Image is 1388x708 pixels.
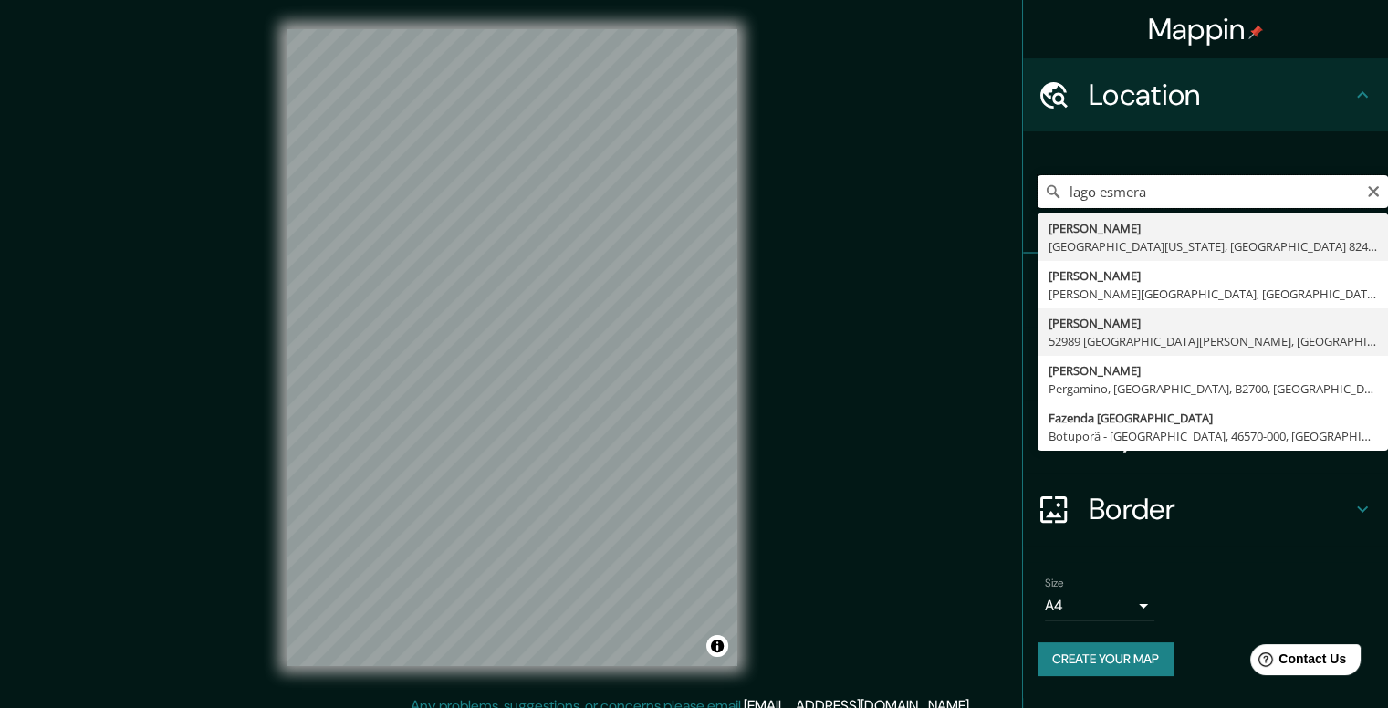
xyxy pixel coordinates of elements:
h4: Border [1089,491,1351,527]
div: Pergamino, [GEOGRAPHIC_DATA], B2700, [GEOGRAPHIC_DATA] [1049,380,1377,398]
label: Size [1045,576,1064,591]
div: Layout [1023,400,1388,473]
button: Clear [1366,182,1381,199]
div: [PERSON_NAME][GEOGRAPHIC_DATA], [GEOGRAPHIC_DATA] 2520000, [GEOGRAPHIC_DATA] [1049,285,1377,303]
canvas: Map [287,29,737,666]
div: Location [1023,58,1388,131]
div: 52989 [GEOGRAPHIC_DATA][PERSON_NAME], [GEOGRAPHIC_DATA], [GEOGRAPHIC_DATA] [1049,332,1377,350]
h4: Location [1089,77,1351,113]
div: [PERSON_NAME] [1049,361,1377,380]
iframe: Help widget launcher [1226,637,1368,688]
h4: Mappin [1148,11,1264,47]
div: [GEOGRAPHIC_DATA][US_STATE], [GEOGRAPHIC_DATA] 8240000, [GEOGRAPHIC_DATA] [1049,237,1377,255]
button: Create your map [1038,642,1174,676]
h4: Layout [1089,418,1351,454]
input: Pick your city or area [1038,175,1388,208]
img: pin-icon.png [1248,25,1263,39]
div: Fazenda [GEOGRAPHIC_DATA] [1049,409,1377,427]
div: [PERSON_NAME] [1049,266,1377,285]
div: Botuporã - [GEOGRAPHIC_DATA], 46570-000, [GEOGRAPHIC_DATA] [1049,427,1377,445]
div: [PERSON_NAME] [1049,314,1377,332]
div: Pins [1023,254,1388,327]
div: Border [1023,473,1388,546]
button: Toggle attribution [706,635,728,657]
div: A4 [1045,591,1154,620]
div: Style [1023,327,1388,400]
div: [PERSON_NAME] [1049,219,1377,237]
